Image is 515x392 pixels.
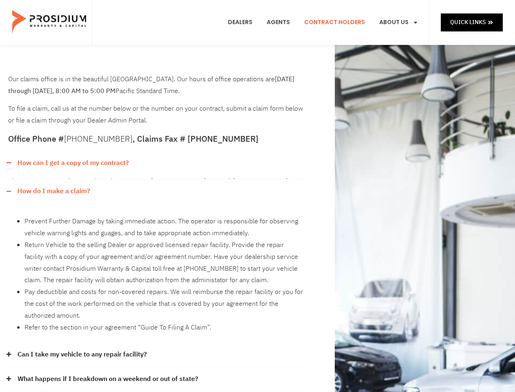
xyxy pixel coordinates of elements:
[222,7,259,38] a: Dealers
[8,151,304,175] div: How can I get a copy of my contract?
[24,286,304,321] li: Pay deductible and costs for non-covered repairs. We will reimburse the repair facility or you fo...
[8,135,304,143] h5: Office Phone # , Claims Fax # [PHONE_NUMBER]
[18,185,90,197] a: How do I make a claim?
[8,74,294,96] b: [DATE] through [DATE], 8:00 AM to 5:00 PM
[18,157,129,169] a: How can I get a copy of my contract?
[8,367,304,392] div: What happens if I breakdown on a weekend or out of state?
[373,7,424,38] a: About Us
[8,203,304,343] div: How do I make a claim?
[298,7,371,38] a: Contract Holders
[441,13,503,31] a: Quick Links
[24,216,304,239] li: Prevent Further Damage by taking immediate action. The operator is responsible for observing vehi...
[8,179,304,203] div: How do I make a claim?
[24,322,304,334] li: Refer to the section in your agreement “Guide To Filing A Claim”.
[8,343,304,367] div: Can I take my vehicle to any repair facility?
[222,7,424,38] nav: Menu
[8,73,304,97] p: Our claims office is in the beautiful [GEOGRAPHIC_DATA]. Our hours of office operations are Pacif...
[450,17,486,27] span: Quick Links
[8,175,304,179] div: How can I get a copy of my contract?
[8,73,304,127] div: To file a claim, call us at the number below or the number on your contract, submit a claim form ...
[18,349,147,361] a: Can I take my vehicle to any repair facility?
[24,239,304,286] li: Return Vehicle to the selling Dealer or approved licensed repair facility. Provide the repair fac...
[64,133,133,145] a: [PHONE_NUMBER]
[261,7,296,38] a: Agents
[18,373,198,385] a: What happens if I breakdown on a weekend or out of state?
